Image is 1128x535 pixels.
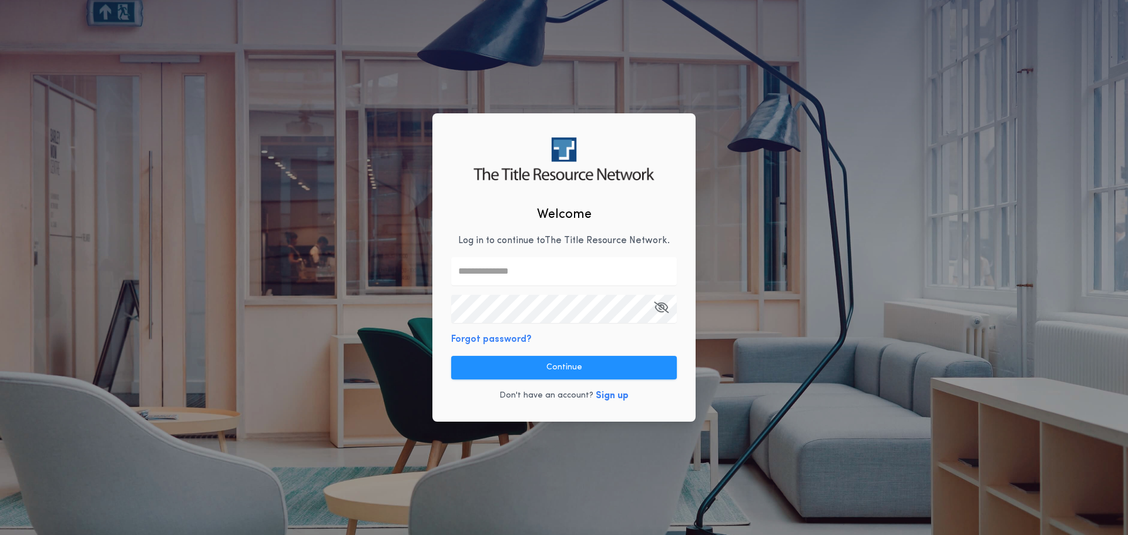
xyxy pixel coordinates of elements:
button: Continue [451,356,677,379]
h2: Welcome [537,205,592,224]
img: logo [474,137,654,180]
p: Log in to continue to The Title Resource Network . [458,234,670,248]
p: Don't have an account? [499,390,593,402]
button: Sign up [596,389,629,403]
button: Forgot password? [451,332,532,346]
